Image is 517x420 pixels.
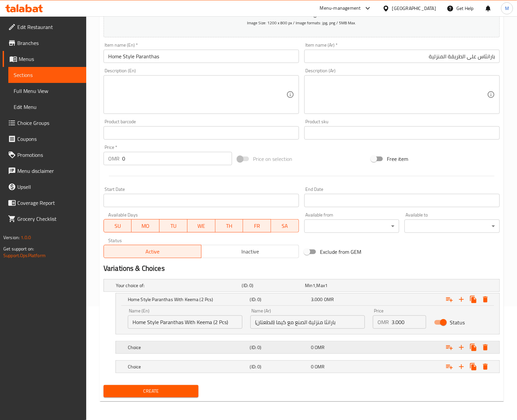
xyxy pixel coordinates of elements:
h5: Choice [128,363,247,370]
button: Add new choice [455,293,467,305]
span: Active [107,247,199,256]
span: SU [107,221,129,231]
h5: Choice [128,344,247,351]
div: ​ [404,219,500,233]
span: TH [218,221,241,231]
span: Max [317,281,325,290]
span: Promotions [17,151,81,159]
button: TU [159,219,187,232]
span: Coupons [17,135,81,143]
h2: Variations & Choices [104,263,500,273]
span: Free item [387,155,408,163]
span: 1 [313,281,315,290]
button: Add choice group [443,361,455,373]
span: 0 [311,343,314,352]
h5: Home Style Paranthas With Keema (2 Pcs) [128,296,247,303]
input: Enter name En [104,50,299,63]
input: Enter name Ar [250,315,365,329]
h5: Your choice of: [116,282,239,289]
div: ​ [304,219,399,233]
span: Min [305,281,313,290]
div: Expand [116,361,499,373]
span: Coverage Report [17,199,81,207]
span: Full Menu View [14,87,81,95]
span: Inactive [204,247,296,256]
div: , [305,282,365,289]
div: Menu-management [320,4,361,12]
button: Add choice group [443,341,455,353]
a: Coverage Report [3,195,86,211]
button: Clone new choice [467,293,479,305]
span: SA [274,221,296,231]
span: Menu disclaimer [17,167,81,175]
span: OMR [315,343,325,352]
button: Delete Choice [479,361,491,373]
div: Expand [116,293,499,305]
span: OMR [324,295,334,304]
span: Price on selection [253,155,292,163]
button: Clone new choice [467,341,479,353]
div: Expand [104,279,499,291]
div: Expand [116,341,499,353]
span: WE [190,221,213,231]
a: Grocery Checklist [3,211,86,227]
a: Menu disclaimer [3,163,86,179]
a: Edit Menu [8,99,86,115]
span: M [505,5,509,12]
a: Full Menu View [8,83,86,99]
input: Enter name Ar [304,50,500,63]
button: Active [104,245,201,258]
button: Delete Home Style Paranthas With Keema (2 Pcs) [479,293,491,305]
span: Sections [14,71,81,79]
span: Exclude from GEM [320,248,361,256]
span: MO [134,221,157,231]
div: [GEOGRAPHIC_DATA] [392,5,436,12]
h5: (ID: 0) [242,282,302,289]
button: Add choice group [443,293,455,305]
span: Version: [3,233,20,242]
span: Image Size: 1200 x 800 px / Image formats: jpg, png / 5MB Max. [247,19,356,27]
span: Status [450,318,465,326]
span: Upsell [17,183,81,191]
span: Grocery Checklist [17,215,81,223]
a: Edit Restaurant [3,19,86,35]
button: Clone new choice [467,361,479,373]
span: 1.0.0 [21,233,31,242]
span: FR [246,221,268,231]
input: Please enter product barcode [104,126,299,140]
a: Choice Groups [3,115,86,131]
a: Branches [3,35,86,51]
button: SU [104,219,132,232]
a: Upsell [3,179,86,195]
input: Please enter product sku [304,126,500,140]
h5: (ID: 0) [250,344,308,351]
button: Inactive [201,245,299,258]
a: Sections [8,67,86,83]
h5: (ID: 0) [250,363,308,370]
a: Promotions [3,147,86,163]
span: 1 [325,281,328,290]
span: Edit Menu [14,103,81,111]
input: Enter name En [128,315,242,329]
a: Coupons [3,131,86,147]
button: WE [187,219,215,232]
button: SA [271,219,299,232]
p: OMR [108,155,120,163]
span: Choice Groups [17,119,81,127]
button: Delete Choice [479,341,491,353]
span: TU [162,221,185,231]
span: Get support on: [3,244,34,253]
input: Please enter price [122,152,232,165]
span: Menus [19,55,81,63]
span: OMR [315,362,325,371]
span: Edit Restaurant [17,23,81,31]
button: Create [104,385,199,397]
span: Branches [17,39,81,47]
h5: (ID: 0) [250,296,308,303]
input: Please enter price [391,315,426,329]
button: MO [131,219,159,232]
button: FR [243,219,271,232]
span: 3.000 [311,295,323,304]
span: Create [109,387,193,395]
button: Add new choice [455,341,467,353]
